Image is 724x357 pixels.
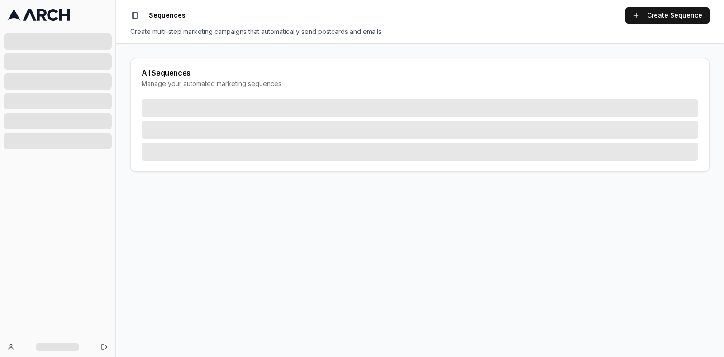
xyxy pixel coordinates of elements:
nav: breadcrumb [149,11,186,20]
a: Create Sequence [625,7,710,24]
div: Create multi-step marketing campaigns that automatically send postcards and emails [130,27,710,36]
div: Manage your automated marketing sequences [142,79,698,88]
div: All Sequences [142,69,698,76]
button: Log out [98,341,111,353]
span: Sequences [149,11,186,20]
